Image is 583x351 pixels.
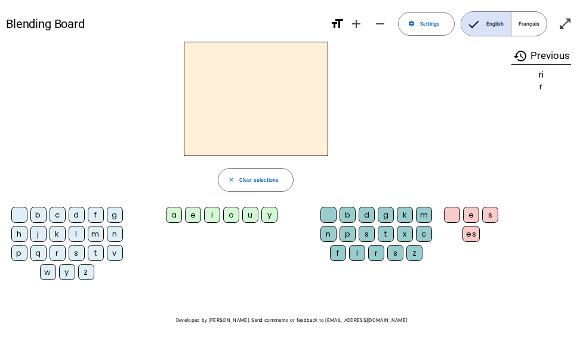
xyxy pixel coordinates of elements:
[511,70,571,79] div: ri
[166,207,182,223] div: a
[107,226,123,242] div: n
[463,207,479,223] div: e
[59,264,75,280] div: y
[349,245,365,261] div: l
[397,207,413,223] div: k
[218,168,294,192] button: Clear selections
[261,207,277,223] div: y
[511,12,547,36] span: Français
[88,207,104,223] div: f
[204,207,220,223] div: i
[368,12,392,36] button: Decrease font size
[320,226,337,242] div: n
[88,245,104,261] div: t
[239,176,279,185] span: Clear selections
[6,316,577,325] p: Developed by [PERSON_NAME]. Send comments or feedback to [EMAIL_ADDRESS][DOMAIN_NAME]
[461,12,511,36] span: English
[387,245,403,261] div: s
[416,207,432,223] div: m
[11,226,27,242] div: h
[78,264,94,280] div: z
[107,245,123,261] div: v
[378,226,394,242] div: t
[462,226,480,242] div: es
[461,11,547,36] mat-button-toggle-group: Language selection
[359,226,375,242] div: s
[50,207,66,223] div: c
[228,176,235,183] mat-icon: close
[340,226,356,242] div: p
[344,12,368,36] button: Increase font size
[242,207,258,223] div: u
[349,17,363,31] mat-icon: add
[420,20,440,29] span: Settings
[30,245,47,261] div: q
[511,82,571,91] div: r
[40,264,56,280] div: w
[373,17,387,31] mat-icon: remove
[416,226,432,242] div: c
[30,207,47,223] div: b
[330,245,346,261] div: f
[359,207,375,223] div: d
[223,207,239,223] div: o
[398,12,455,36] button: Settings
[107,207,123,223] div: g
[50,245,66,261] div: r
[330,17,344,31] mat-icon: format_size
[368,245,384,261] div: r
[511,48,571,65] h3: Previous
[69,245,85,261] div: s
[378,207,394,223] div: g
[397,226,413,242] div: x
[6,12,324,36] h1: Blending Board
[185,207,201,223] div: e
[69,226,85,242] div: l
[50,226,66,242] div: k
[482,207,498,223] div: s
[558,17,572,31] mat-icon: open_in_full
[69,207,85,223] div: d
[30,226,47,242] div: j
[340,207,356,223] div: b
[408,20,415,27] mat-icon: settings
[88,226,104,242] div: m
[406,245,422,261] div: z
[553,12,577,36] button: Enter full screen
[513,49,528,63] mat-icon: history
[11,245,27,261] div: p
